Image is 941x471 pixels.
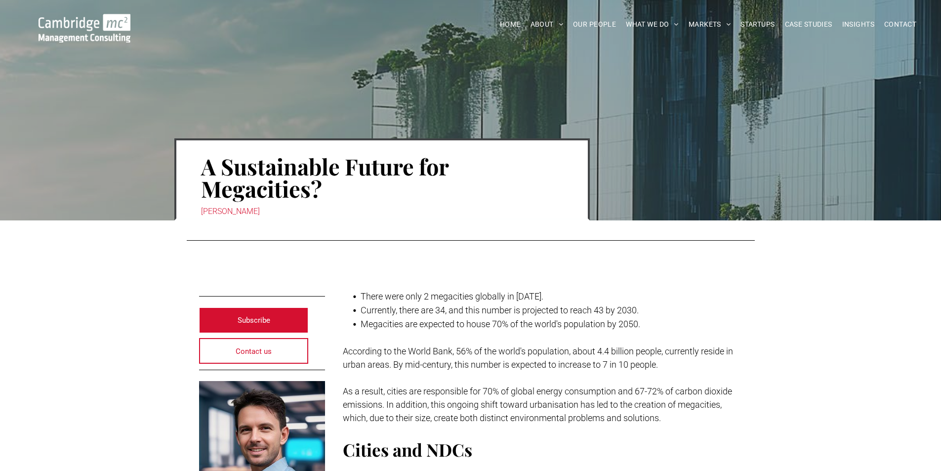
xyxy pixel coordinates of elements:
[684,17,736,32] a: MARKETS
[361,319,640,329] span: Megacities are expected to house 70% of the world's population by 2050.
[361,305,639,315] span: Currently, there are 34, and this number is projected to reach 43 by 2030.
[343,346,733,370] span: According to the World Bank, 56% of the world's population, about 4.4 billion people, currently r...
[238,308,270,333] span: Subscribe
[201,205,563,218] div: [PERSON_NAME]
[736,17,779,32] a: STARTUPS
[526,17,569,32] a: ABOUT
[343,438,472,461] span: Cities and NDCs
[780,17,837,32] a: CASE STUDIES
[236,339,272,364] span: Contact us
[39,14,130,43] img: Go to Homepage
[343,386,732,423] span: As a result, cities are responsible for 70% of global energy consumption and 67-72% of carbon dio...
[879,17,921,32] a: CONTACT
[568,17,621,32] a: OUR PEOPLE
[837,17,879,32] a: INSIGHTS
[199,338,309,364] a: Contact us
[621,17,684,32] a: WHAT WE DO
[199,307,309,333] a: Subscribe
[201,154,563,201] h1: A Sustainable Future for Megacities?
[495,17,526,32] a: HOME
[39,15,130,26] a: Your Business Transformed | Cambridge Management Consulting
[361,291,543,301] span: There were only 2 megacities globally in [DATE].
